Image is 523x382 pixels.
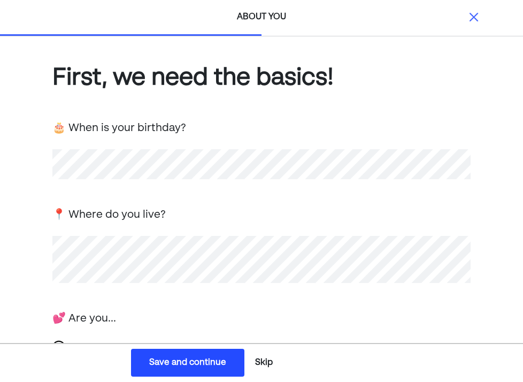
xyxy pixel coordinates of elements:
div: ABOUT YOU [189,11,334,24]
button: Skip [251,349,277,376]
div: Save and continue [149,356,226,369]
div: 💕 Are you... [52,311,116,327]
button: Save and continue [131,349,244,377]
div: First, we need the basics! [52,64,334,93]
div: 🎂 When is your birthday? [52,120,186,136]
div: 📍 Where do you live? [52,207,166,223]
div: Single [74,334,181,360]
